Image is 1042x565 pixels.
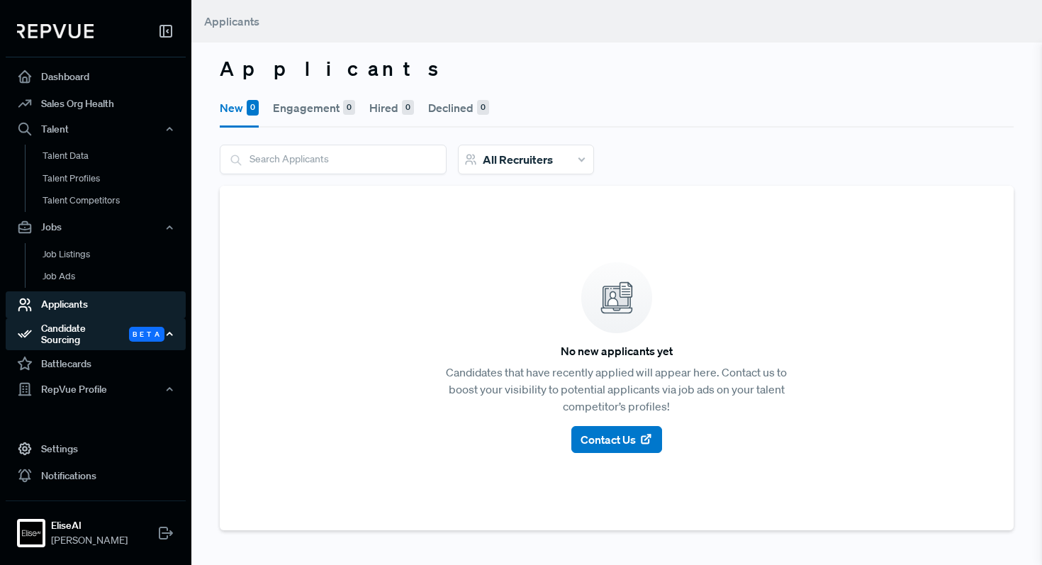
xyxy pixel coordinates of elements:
[6,350,186,377] a: Battlecards
[6,377,186,401] button: RepVue Profile
[6,435,186,462] a: Settings
[6,318,186,351] button: Candidate Sourcing Beta
[6,291,186,318] a: Applicants
[428,88,489,128] button: Declined0
[51,518,128,533] strong: EliseAI
[17,24,94,38] img: RepVue
[204,14,259,28] span: Applicants
[561,345,673,358] h6: No new applicants yet
[6,117,186,141] button: Talent
[273,88,355,128] button: Engagement0
[6,90,186,117] a: Sales Org Health
[129,327,164,342] span: Beta
[402,100,414,116] div: 0
[51,533,128,548] span: [PERSON_NAME]
[571,426,662,453] button: Contact Us
[220,57,1014,81] h3: Applicants
[247,100,259,116] div: 0
[25,189,205,212] a: Talent Competitors
[477,100,489,116] div: 0
[446,364,788,415] p: Candidates that have recently applied will appear here. Contact us to boost your visibility to po...
[6,462,186,489] a: Notifications
[25,167,205,190] a: Talent Profiles
[25,145,205,167] a: Talent Data
[220,145,446,173] input: Search Applicants
[25,243,205,266] a: Job Listings
[220,88,259,128] button: New0
[343,100,355,116] div: 0
[20,522,43,544] img: EliseAI
[6,63,186,90] a: Dashboard
[25,265,205,288] a: Job Ads
[581,431,636,448] span: Contact Us
[483,152,553,167] span: All Recruiters
[6,500,186,554] a: EliseAIEliseAI[PERSON_NAME]
[6,216,186,240] button: Jobs
[6,318,186,351] div: Candidate Sourcing
[369,88,414,128] button: Hired0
